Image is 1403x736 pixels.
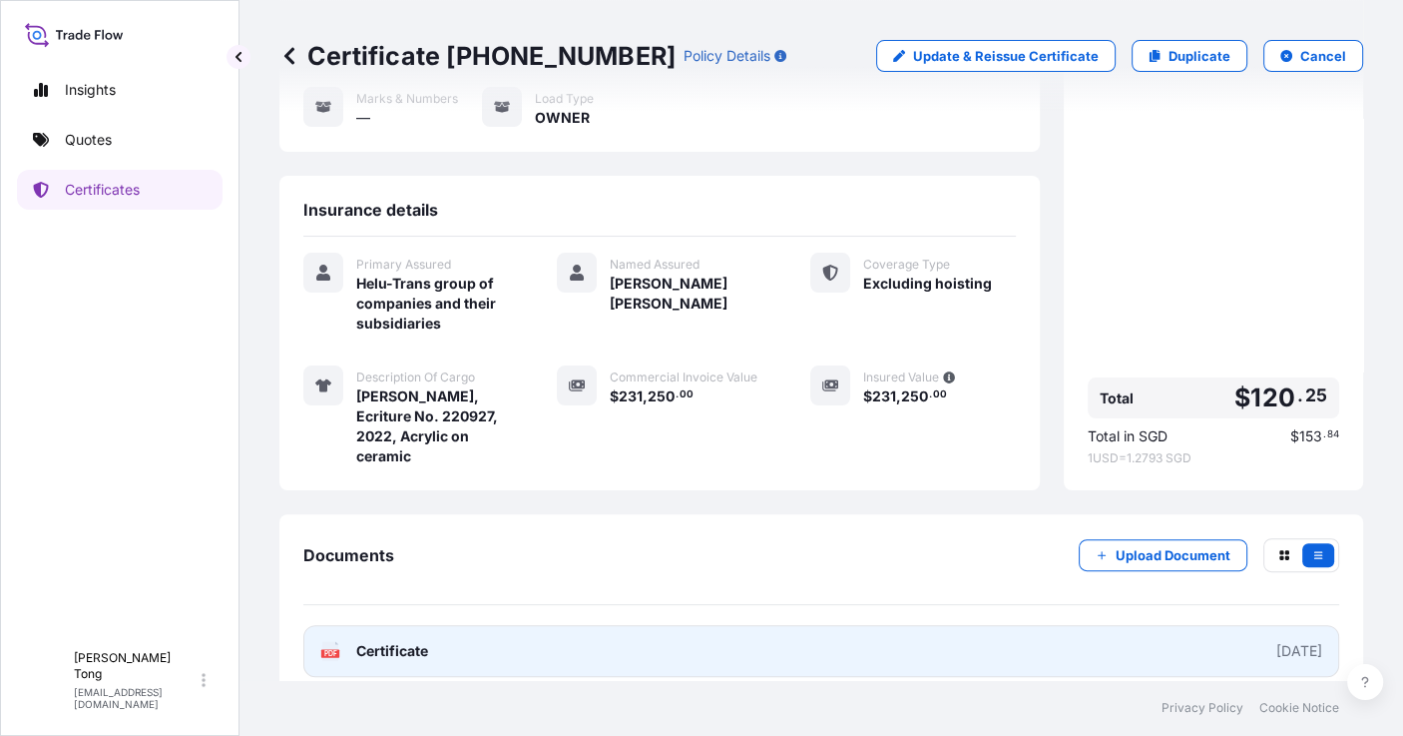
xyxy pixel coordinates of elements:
span: Insurance details [303,200,438,220]
p: Duplicate [1169,46,1230,66]
span: $ [610,389,619,403]
span: C [40,670,53,690]
span: — [356,108,370,128]
a: Update & Reissue Certificate [876,40,1116,72]
span: 250 [648,389,675,403]
p: Certificate [PHONE_NUMBER] [279,40,676,72]
p: Insights [65,80,116,100]
span: Named Assured [610,257,700,273]
span: [PERSON_NAME], Ecriture No. 220927, 2022, Acrylic on ceramic [356,386,509,466]
p: [PERSON_NAME] Tong [74,650,198,682]
span: , [896,389,901,403]
span: 1 USD = 1.2793 SGD [1088,450,1339,466]
a: Quotes [17,120,223,160]
p: Policy Details [684,46,770,66]
p: Certificates [65,180,140,200]
a: Privacy Policy [1162,700,1243,716]
span: 231 [872,389,896,403]
p: Cancel [1300,46,1346,66]
span: $ [863,389,872,403]
span: [PERSON_NAME] [PERSON_NAME] [610,274,762,314]
span: . [929,391,932,398]
span: Primary Assured [356,257,451,273]
span: Certificate [356,641,428,661]
span: $ [1290,429,1299,443]
div: [DATE] [1276,641,1322,661]
span: 231 [619,389,643,403]
p: Update & Reissue Certificate [913,46,1099,66]
span: 00 [933,391,947,398]
a: Insights [17,70,223,110]
span: 00 [680,391,694,398]
span: . [1323,431,1326,438]
span: , [643,389,648,403]
span: 153 [1299,429,1322,443]
a: PDFCertificate[DATE] [303,625,1339,677]
button: Upload Document [1079,539,1247,571]
span: Total in SGD [1088,426,1168,446]
span: Total [1100,388,1134,408]
span: Commercial Invoice Value [610,369,757,385]
p: [EMAIL_ADDRESS][DOMAIN_NAME] [74,686,198,710]
p: Upload Document [1116,545,1230,565]
span: 25 [1305,389,1327,401]
span: . [676,391,679,398]
span: Excluding hoisting [863,274,992,294]
span: Insured Value [863,369,939,385]
span: . [1297,389,1303,401]
span: 120 [1250,385,1295,410]
a: Certificates [17,170,223,210]
a: Cookie Notice [1259,700,1339,716]
p: Quotes [65,130,112,150]
span: Documents [303,545,394,565]
text: PDF [324,650,337,657]
button: Cancel [1263,40,1363,72]
span: Coverage Type [863,257,950,273]
span: 84 [1327,431,1339,438]
span: OWNER [535,108,590,128]
a: Duplicate [1132,40,1247,72]
span: Description Of Cargo [356,369,475,385]
span: $ [1234,385,1250,410]
span: Helu-Trans group of companies and their subsidiaries [356,274,509,334]
span: 250 [901,389,928,403]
